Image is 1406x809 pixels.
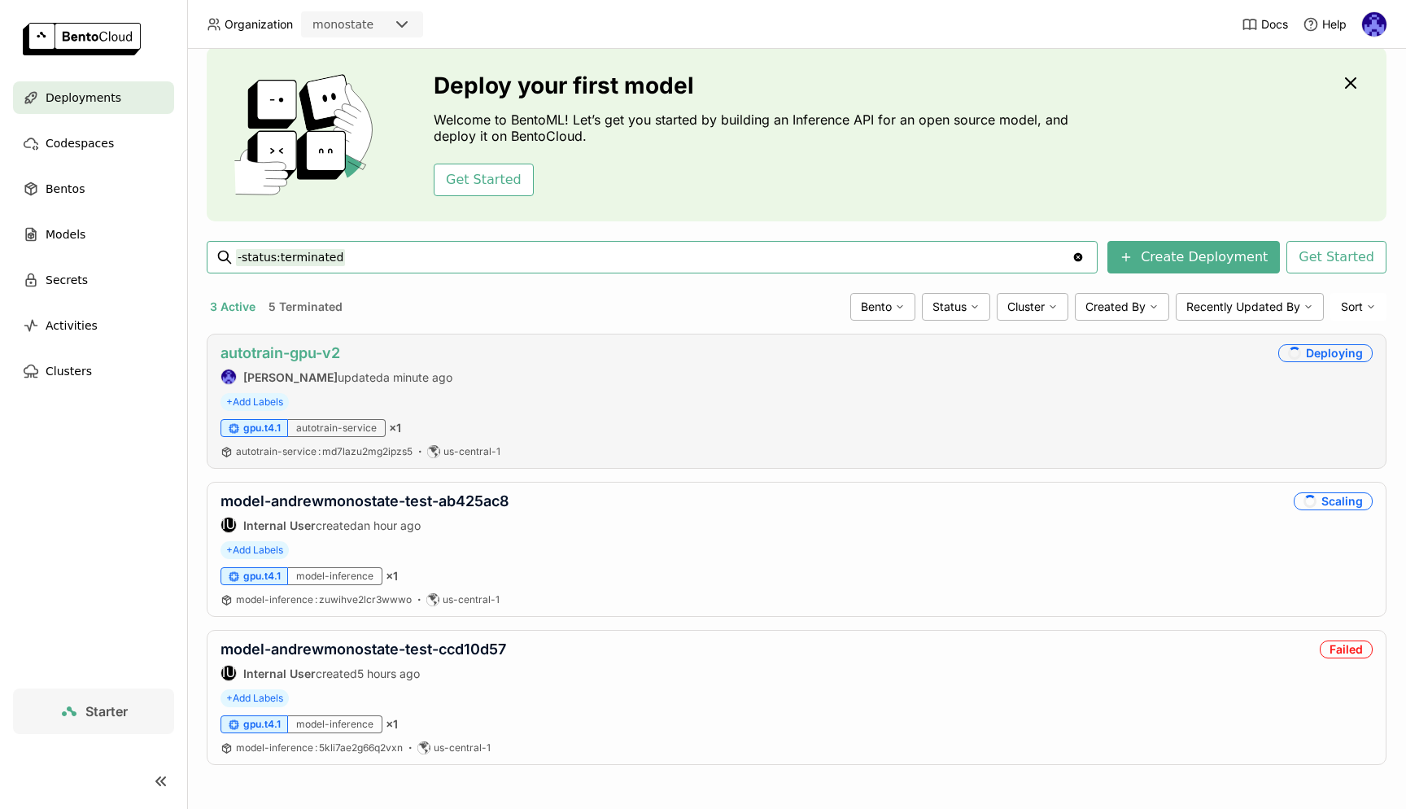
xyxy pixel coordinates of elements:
[46,88,121,107] span: Deployments
[318,445,321,457] span: :
[221,666,236,680] div: IU
[13,127,174,160] a: Codespaces
[23,23,141,55] img: logo
[1320,641,1373,658] div: Failed
[207,296,259,317] button: 3 Active
[236,445,413,458] a: autotrain-service:md7lazu2mg2ipzs5
[389,421,401,435] span: × 1
[1330,293,1386,321] div: Sort
[13,81,174,114] a: Deployments
[315,741,317,754] span: :
[1107,241,1280,273] button: Create Deployment
[243,422,281,435] span: gpu.t4.1
[434,72,1076,98] h3: Deploy your first model
[236,593,412,606] a: model-inference:zuwihve2lcr3wwwo
[861,300,892,314] span: Bento
[1085,300,1146,314] span: Created By
[265,296,346,317] button: 5 Terminated
[243,718,281,731] span: gpu.t4.1
[434,112,1076,144] p: Welcome to BentoML! Let’s get you started by building an Inference API for an open source model, ...
[288,715,382,733] div: model-inference
[221,665,506,681] div: created
[236,741,403,754] a: model-inference:5kli7ae2g66q2vxn
[221,517,509,533] div: created
[434,741,491,754] span: us-central-1
[13,173,174,205] a: Bentos
[1176,293,1324,321] div: Recently Updated By
[221,344,340,361] a: autotrain-gpu-v2
[221,393,289,411] span: +Add Labels
[243,667,316,680] strong: Internal User
[46,270,88,290] span: Secrets
[383,370,452,384] span: a minute ago
[443,593,500,606] span: us-central-1
[46,361,92,381] span: Clusters
[46,225,85,244] span: Models
[1278,344,1373,362] div: Deploying
[225,17,293,32] span: Organization
[236,244,1072,270] input: Search
[13,309,174,342] a: Activities
[1286,241,1386,273] button: Get Started
[221,370,236,384] img: Andrew correa
[1007,300,1045,314] span: Cluster
[236,445,413,457] span: autotrain-service md7lazu2mg2ipzs5
[236,593,412,606] span: model-inference zuwihve2lcr3wwwo
[357,518,421,532] span: an hour ago
[243,370,338,384] strong: [PERSON_NAME]
[13,218,174,251] a: Models
[1322,17,1347,32] span: Help
[1075,293,1169,321] div: Created By
[1286,344,1303,361] i: loading
[1072,251,1085,264] svg: Clear value
[386,717,398,732] span: × 1
[1301,492,1318,509] i: loading
[221,689,289,707] span: +Add Labels
[1341,300,1363,314] span: Sort
[443,445,500,458] span: us-central-1
[13,264,174,296] a: Secrets
[46,316,98,335] span: Activities
[375,17,377,33] input: Selected monostate.
[357,667,420,680] span: 5 hours ago
[1261,17,1288,32] span: Docs
[1303,16,1347,33] div: Help
[221,665,237,681] div: Internal User
[288,419,386,437] div: autotrain-service
[997,293,1068,321] div: Cluster
[46,133,114,153] span: Codespaces
[46,179,85,199] span: Bentos
[221,518,236,532] div: IU
[1242,16,1288,33] a: Docs
[1294,492,1373,510] div: Scaling
[243,570,281,583] span: gpu.t4.1
[13,689,174,734] a: Starter
[1186,300,1300,314] span: Recently Updated By
[850,293,915,321] div: Bento
[221,641,506,658] a: model-andrewmonostate-test-ccd10d57
[243,518,316,532] strong: Internal User
[221,517,237,533] div: Internal User
[220,73,395,195] img: cover onboarding
[932,300,967,314] span: Status
[13,355,174,387] a: Clusters
[315,593,317,606] span: :
[221,369,452,385] div: updated
[236,741,403,754] span: model-inference 5kli7ae2g66q2vxn
[221,492,509,509] a: model-andrewmonostate-test-ab425ac8
[312,16,373,33] div: monostate
[1362,12,1386,37] img: Andrew correa
[434,164,534,196] button: Get Started
[386,569,398,584] span: × 1
[221,541,289,559] span: +Add Labels
[85,703,128,719] span: Starter
[288,567,382,585] div: model-inference
[922,293,990,321] div: Status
